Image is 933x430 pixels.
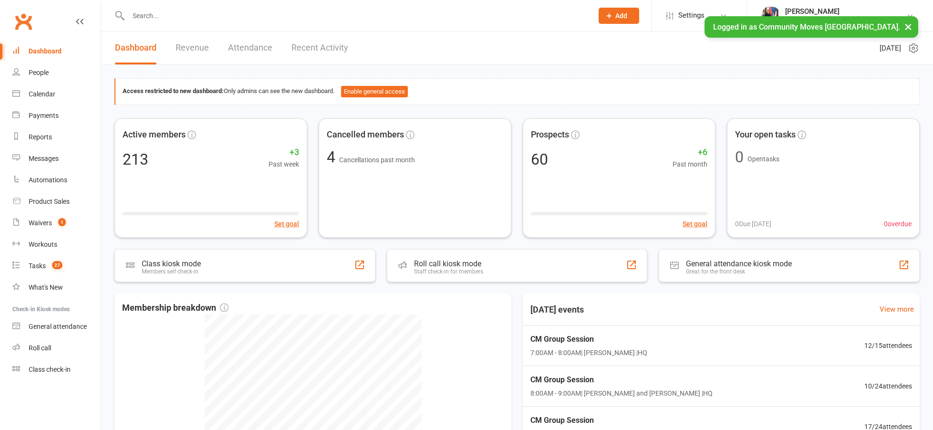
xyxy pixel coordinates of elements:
[531,152,548,167] div: 60
[339,156,415,164] span: Cancellations past month
[29,176,67,184] div: Automations
[735,128,796,142] span: Your open tasks
[735,219,771,229] span: 0 Due [DATE]
[29,262,46,270] div: Tasks
[735,149,744,165] div: 0
[29,198,70,205] div: Product Sales
[269,146,299,159] span: +3
[12,126,101,148] a: Reports
[884,219,912,229] span: 0 overdue
[747,155,779,163] span: Open tasks
[12,148,101,169] a: Messages
[785,7,906,16] div: [PERSON_NAME]
[12,359,101,380] a: Class kiosk mode
[900,16,917,37] button: ×
[785,16,906,24] div: Community Moves [GEOGRAPHIC_DATA]
[880,42,901,54] span: [DATE]
[29,69,49,76] div: People
[125,9,586,22] input: Search...
[327,128,404,142] span: Cancelled members
[12,191,101,212] a: Product Sales
[414,259,483,268] div: Roll call kiosk mode
[12,169,101,191] a: Automations
[12,277,101,298] a: What's New
[29,112,59,119] div: Payments
[52,261,62,269] span: 27
[673,146,707,159] span: +6
[123,87,224,94] strong: Access restricted to new dashboard:
[761,6,780,25] img: thumb_image1633145819.png
[341,86,408,97] button: Enable general access
[530,414,716,427] span: CM Group Session
[176,31,209,64] a: Revenue
[122,301,228,315] span: Membership breakdown
[29,344,51,352] div: Roll call
[686,268,792,275] div: Great for the front desk
[615,12,627,20] span: Add
[673,159,707,169] span: Past month
[291,31,348,64] a: Recent Activity
[29,133,52,141] div: Reports
[12,212,101,234] a: Waivers 1
[713,22,900,31] span: Logged in as Community Moves [GEOGRAPHIC_DATA].
[228,31,272,64] a: Attendance
[269,159,299,169] span: Past week
[12,234,101,255] a: Workouts
[123,152,148,167] div: 213
[29,241,57,248] div: Workouts
[12,105,101,126] a: Payments
[531,128,569,142] span: Prospects
[12,255,101,277] a: Tasks 27
[12,316,101,337] a: General attendance kiosk mode
[686,259,792,268] div: General attendance kiosk mode
[29,90,55,98] div: Calendar
[683,219,707,229] button: Set goal
[530,374,713,386] span: CM Group Session
[414,268,483,275] div: Staff check-in for members
[29,47,62,55] div: Dashboard
[58,218,66,226] span: 1
[327,148,339,166] span: 4
[142,268,201,275] div: Members self check-in
[530,388,713,399] span: 8:00AM - 9:00AM | [PERSON_NAME] and [PERSON_NAME] | HQ
[678,5,705,26] span: Settings
[530,347,647,358] span: 7:00AM - 8:00AM | [PERSON_NAME] | HQ
[880,304,914,315] a: View more
[29,323,87,330] div: General attendance
[12,62,101,84] a: People
[274,219,299,229] button: Set goal
[864,381,912,391] span: 10 / 24 attendees
[29,155,59,162] div: Messages
[12,337,101,359] a: Roll call
[523,301,591,318] h3: [DATE] events
[123,128,186,142] span: Active members
[142,259,201,268] div: Class kiosk mode
[29,283,63,291] div: What's New
[12,84,101,105] a: Calendar
[530,333,647,346] span: CM Group Session
[864,340,912,351] span: 12 / 15 attendees
[29,366,71,373] div: Class check-in
[123,86,912,97] div: Only admins can see the new dashboard.
[115,31,156,64] a: Dashboard
[599,8,639,24] button: Add
[29,219,52,227] div: Waivers
[12,41,101,62] a: Dashboard
[11,10,35,33] a: Clubworx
